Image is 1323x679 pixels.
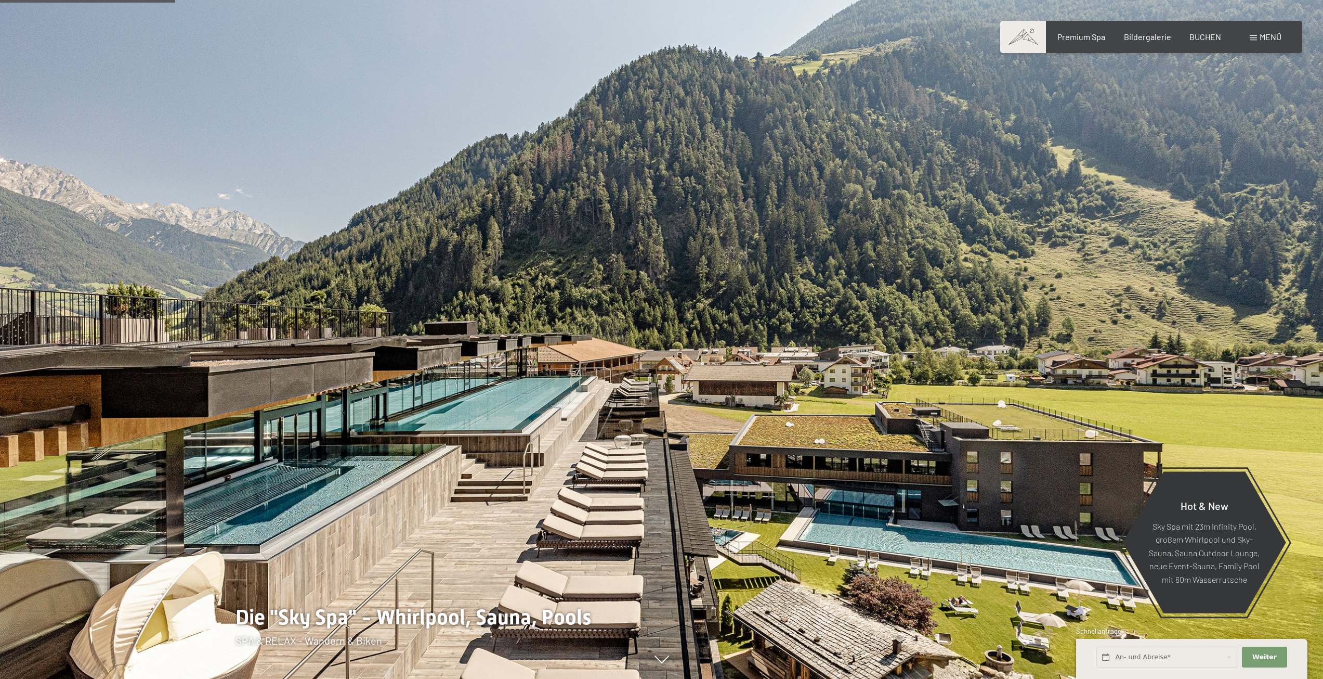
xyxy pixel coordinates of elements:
[1057,32,1105,42] a: Premium Spa
[1242,647,1287,668] button: Weiter
[1148,519,1261,586] p: Sky Spa mit 23m Infinity Pool, großem Whirlpool und Sky-Sauna, Sauna Outdoor Lounge, neue Event-S...
[1124,32,1171,42] a: Bildergalerie
[1181,499,1228,511] span: Hot & New
[1189,32,1221,42] a: BUCHEN
[1260,32,1281,42] span: Menü
[1122,471,1287,614] a: Hot & New Sky Spa mit 23m Infinity Pool, großem Whirlpool und Sky-Sauna, Sauna Outdoor Lounge, ne...
[1076,627,1121,635] span: Schnellanfrage
[1252,652,1277,662] span: Weiter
